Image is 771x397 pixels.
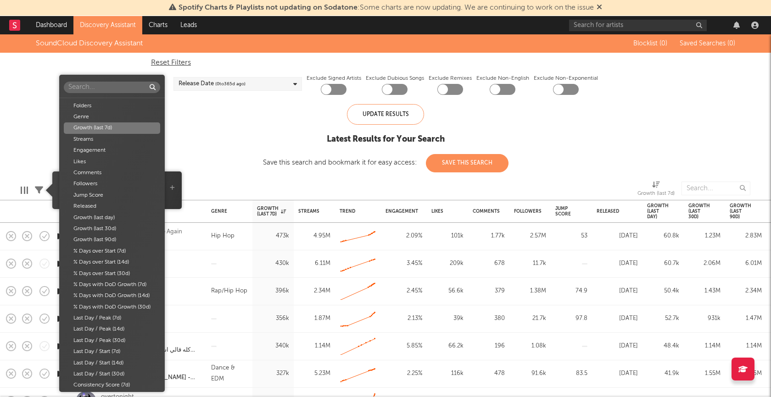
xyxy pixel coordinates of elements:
div: Last Day / Peak (7d) [64,313,160,324]
div: Likes [64,156,160,167]
div: % Days with DoD Growth (14d) [64,290,160,301]
div: Last Day / Peak (30d) [64,335,160,346]
div: % Days over Start (30d) [64,268,160,279]
div: % Days with DoD Growth (7d) [64,279,160,290]
div: Last Day / Start (7d) [64,346,160,357]
input: Search... [64,82,160,93]
div: Growth (last 30d) [64,223,160,234]
div: Growth (last 90d) [64,234,160,245]
div: % Days over Start (7d) [64,246,160,257]
div: Released [64,201,160,212]
div: Consistency Score (7d) [64,380,160,391]
div: Engagement [64,145,160,156]
div: Jump Score [64,190,160,201]
div: Folders [64,100,160,111]
div: Streams [64,134,160,145]
div: Last Day / Start (30d) [64,369,160,380]
div: Followers [64,178,160,189]
div: % Days over Start (14d) [64,257,160,268]
div: Last Day / Start (14d) [64,358,160,369]
div: Growth (last 7d) [64,122,160,133]
div: Growth (last day) [64,212,160,223]
div: Comments [64,167,160,178]
div: Last Day / Peak (14d) [64,324,160,335]
div: % Days with DoD Growth (30d) [64,302,160,313]
div: Genre [64,111,160,122]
